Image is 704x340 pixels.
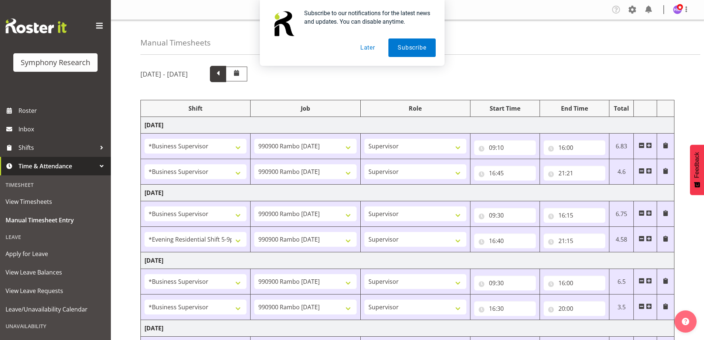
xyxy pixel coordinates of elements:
input: Click to select... [474,166,536,181]
span: Feedback [694,152,700,178]
span: View Leave Requests [6,285,105,296]
td: 6.83 [609,134,634,159]
a: Manual Timesheet Entry [2,211,109,229]
input: Click to select... [474,208,536,223]
div: Shift [144,104,246,113]
td: 6.75 [609,201,634,227]
button: Subscribe [388,38,435,57]
span: Inbox [18,124,107,135]
input: Click to select... [544,301,605,316]
button: Later [351,38,384,57]
input: Click to select... [474,140,536,155]
button: Feedback - Show survey [690,145,704,195]
a: Leave/Unavailability Calendar [2,300,109,319]
input: Click to select... [474,233,536,248]
span: View Leave Balances [6,267,105,278]
span: Time & Attendance [18,161,96,172]
div: Job [254,104,356,113]
div: Unavailability [2,319,109,334]
div: Total [613,104,630,113]
div: Timesheet [2,177,109,192]
td: 4.58 [609,227,634,252]
span: Manual Timesheet Entry [6,215,105,226]
a: View Timesheets [2,192,109,211]
span: Apply for Leave [6,248,105,259]
img: notification icon [269,9,298,38]
input: Click to select... [474,301,536,316]
span: Roster [18,105,107,116]
input: Click to select... [544,166,605,181]
td: 3.5 [609,294,634,320]
a: View Leave Balances [2,263,109,282]
div: Start Time [474,104,536,113]
span: View Timesheets [6,196,105,207]
input: Click to select... [544,276,605,290]
td: [DATE] [141,252,674,269]
input: Click to select... [544,233,605,248]
h5: [DATE] - [DATE] [140,70,188,78]
div: Subscribe to our notifications for the latest news and updates. You can disable anytime. [298,9,436,26]
a: Apply for Leave [2,245,109,263]
div: End Time [544,104,605,113]
td: 6.5 [609,269,634,294]
input: Click to select... [544,140,605,155]
td: [DATE] [141,320,674,337]
td: 4.6 [609,159,634,185]
input: Click to select... [474,276,536,290]
div: Leave [2,229,109,245]
td: [DATE] [141,117,674,134]
td: [DATE] [141,185,674,201]
a: View Leave Requests [2,282,109,300]
span: Leave/Unavailability Calendar [6,304,105,315]
input: Click to select... [544,208,605,223]
span: Shifts [18,142,96,153]
img: help-xxl-2.png [682,318,689,325]
div: Role [364,104,466,113]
